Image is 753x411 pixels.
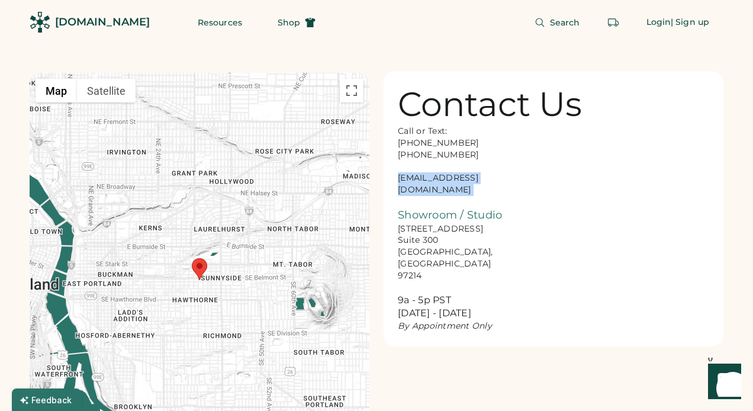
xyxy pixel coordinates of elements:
iframe: Front Chat [697,358,748,409]
button: Resources [184,11,256,34]
div: [DOMAIN_NAME] [55,15,150,30]
button: Shop [263,11,330,34]
div: Contact Us [398,85,582,123]
div: Login [646,17,671,28]
span: Shop [278,18,300,27]
em: By Appointment Only [398,320,492,331]
button: Show street map [36,79,77,102]
div: Call or Text: [PHONE_NUMBER] [PHONE_NUMBER] [EMAIL_ADDRESS][DOMAIN_NAME] [STREET_ADDRESS] Suite 3... [398,126,516,332]
button: Show satellite imagery [77,79,136,102]
button: Toggle fullscreen view [340,79,363,102]
img: Rendered Logo - Screens [30,12,50,33]
font: Showroom / Studio [398,208,502,221]
font: 9a - 5p PST [DATE] - [DATE] [398,294,471,319]
button: Search [520,11,594,34]
span: Search [550,18,580,27]
button: Retrieve an order [601,11,625,34]
div: | Sign up [671,17,709,28]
